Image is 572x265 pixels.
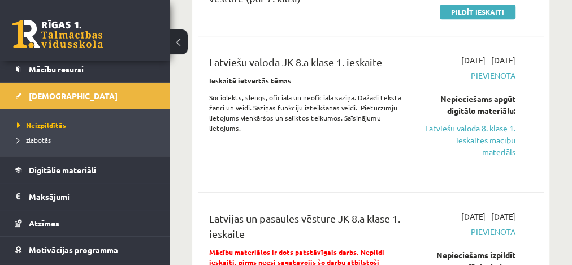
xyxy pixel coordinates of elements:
[17,120,158,130] a: Neizpildītās
[461,211,515,223] span: [DATE] - [DATE]
[29,64,84,74] span: Mācību resursi
[15,237,155,263] a: Motivācijas programma
[29,183,155,210] legend: Maksājumi
[209,211,408,247] div: Latvijas un pasaules vēsture JK 8.a klase 1. ieskaite
[15,83,155,109] a: [DEMOGRAPHIC_DATA]
[29,218,59,228] span: Atzīmes
[440,5,515,19] a: Pildīt ieskaiti
[15,183,155,210] a: Maksājumi
[209,92,408,133] p: Sociolekts, slengs, oficiālā un neoficiālā saziņa. Dažādi teksta žanri un veidi. Saziņas funkciju...
[17,121,66,130] span: Neizpildītās
[424,93,515,117] div: Nepieciešams apgūt digitālo materiālu:
[15,157,155,183] a: Digitālie materiāli
[17,135,51,144] span: Izlabotās
[17,135,158,145] a: Izlabotās
[209,76,291,85] strong: Ieskaitē ietvertās tēmas
[209,54,408,75] div: Latviešu valoda JK 8.a klase 1. ieskaite
[29,91,118,101] span: [DEMOGRAPHIC_DATA]
[29,165,96,175] span: Digitālie materiāli
[424,70,515,82] span: Pievienota
[12,20,103,48] a: Rīgas 1. Tālmācības vidusskola
[461,54,515,66] span: [DATE] - [DATE]
[15,210,155,236] a: Atzīmes
[424,122,515,158] a: Latviešu valoda 8. klase 1. ieskaites mācību materiāls
[29,245,118,255] span: Motivācijas programma
[424,226,515,238] span: Pievienota
[15,56,155,82] a: Mācību resursi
